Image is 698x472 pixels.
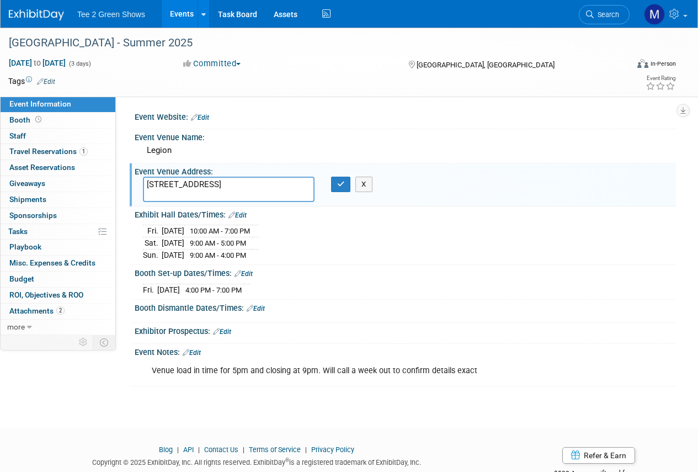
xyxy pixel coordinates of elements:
[1,224,115,240] a: Tasks
[9,115,44,124] span: Booth
[77,10,145,19] span: Tee 2 Green Shows
[143,237,162,250] td: Sat.
[159,446,173,454] a: Blog
[578,57,676,74] div: Event Format
[1,144,115,160] a: Travel Reservations1
[417,61,555,69] span: [GEOGRAPHIC_DATA], [GEOGRAPHIC_DATA]
[579,5,630,24] a: Search
[8,76,55,87] td: Tags
[32,59,42,67] span: to
[311,446,354,454] a: Privacy Policy
[174,446,182,454] span: |
[143,284,157,295] td: Fri.
[8,227,28,236] span: Tasks
[144,360,569,382] div: Venue load in time for 5pm and closing at 9pm. Will call a week out to confirm details exact
[9,147,88,156] span: Travel Reservations
[135,129,676,143] div: Event Venue Name:
[9,258,95,267] span: Misc. Expenses & Credits
[185,286,242,294] span: 4:00 PM - 7:00 PM
[9,290,83,299] span: ROI, Objectives & ROO
[68,60,91,67] span: (3 days)
[79,147,88,156] span: 1
[1,192,115,208] a: Shipments
[5,33,619,53] div: [GEOGRAPHIC_DATA] - Summer 2025
[190,239,246,247] span: 9:00 AM - 5:00 PM
[9,211,57,220] span: Sponsorships
[8,455,505,468] div: Copyright © 2025 ExhibitDay, Inc. All rights reserved. ExhibitDay is a registered trademark of Ex...
[37,78,55,86] a: Edit
[1,97,115,112] a: Event Information
[9,179,45,188] span: Giveaways
[9,131,26,140] span: Staff
[1,176,115,192] a: Giveaways
[650,60,676,68] div: In-Person
[143,142,668,159] div: Legion
[285,457,289,463] sup: ®
[1,113,115,128] a: Booth
[562,447,635,464] a: Refer & Earn
[74,335,93,349] td: Personalize Event Tab Strip
[247,305,265,312] a: Edit
[135,109,676,123] div: Event Website:
[204,446,238,454] a: Contact Us
[135,163,676,177] div: Event Venue Address:
[302,446,310,454] span: |
[9,99,71,108] span: Event Information
[240,446,247,454] span: |
[355,177,372,192] button: X
[9,163,75,172] span: Asset Reservations
[135,300,676,314] div: Booth Dismantle Dates/Times:
[162,237,184,250] td: [DATE]
[135,323,676,337] div: Exhibitor Prospectus:
[191,114,209,121] a: Edit
[157,284,180,295] td: [DATE]
[190,251,246,259] span: 9:00 AM - 4:00 PM
[179,58,245,70] button: Committed
[195,446,203,454] span: |
[1,129,115,144] a: Staff
[1,160,115,176] a: Asset Reservations
[162,249,184,261] td: [DATE]
[9,242,41,251] span: Playbook
[1,272,115,287] a: Budget
[143,249,162,261] td: Sun.
[33,115,44,124] span: Booth not reserved yet
[143,225,162,237] td: Fri.
[135,265,676,279] div: Booth Set-up Dates/Times:
[9,9,64,20] img: ExhibitDay
[183,446,194,454] a: API
[190,227,250,235] span: 10:00 AM - 7:00 PM
[646,76,675,81] div: Event Rating
[9,306,65,315] span: Attachments
[1,256,115,271] a: Misc. Expenses & Credits
[1,240,115,255] a: Playbook
[135,344,676,358] div: Event Notes:
[162,225,184,237] td: [DATE]
[1,208,115,224] a: Sponsorships
[637,59,648,68] img: Format-Inperson.png
[135,206,676,221] div: Exhibit Hall Dates/Times:
[9,274,34,283] span: Budget
[56,306,65,315] span: 2
[183,349,201,357] a: Edit
[1,320,115,335] a: more
[1,304,115,319] a: Attachments2
[1,288,115,303] a: ROI, Objectives & ROO
[8,58,66,68] span: [DATE] [DATE]
[594,10,619,19] span: Search
[249,446,301,454] a: Terms of Service
[213,328,231,336] a: Edit
[93,335,116,349] td: Toggle Event Tabs
[644,4,665,25] img: Michael Kruger
[228,211,247,219] a: Edit
[9,195,46,204] span: Shipments
[7,322,25,331] span: more
[235,270,253,278] a: Edit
